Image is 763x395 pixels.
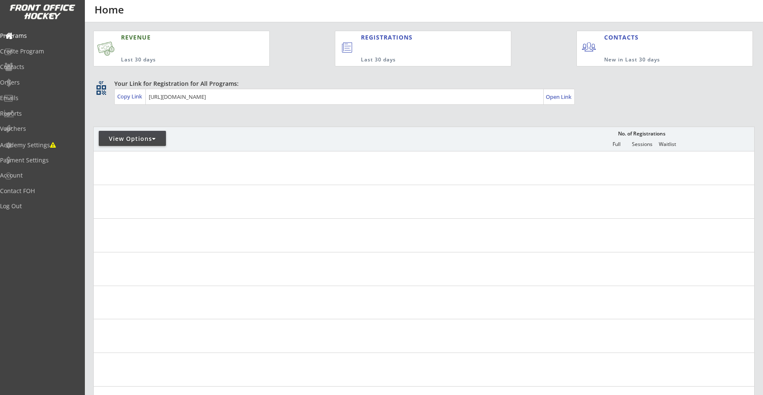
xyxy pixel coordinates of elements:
[361,33,472,42] div: REGISTRATIONS
[629,141,655,147] div: Sessions
[604,33,642,42] div: CONTACTS
[114,80,729,88] div: Your Link for Registration for All Programs:
[616,131,668,137] div: No. of Registrations
[121,56,229,64] div: Last 30 days
[361,56,476,64] div: Last 30 days
[121,33,229,42] div: REVENUE
[546,91,572,103] a: Open Link
[546,93,572,101] div: Open Link
[655,141,680,147] div: Waitlist
[604,56,713,64] div: New in Last 30 days
[99,135,166,143] div: View Options
[95,84,108,96] button: qr_code
[117,93,144,100] div: Copy Link
[604,141,629,147] div: Full
[96,80,106,85] div: qr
